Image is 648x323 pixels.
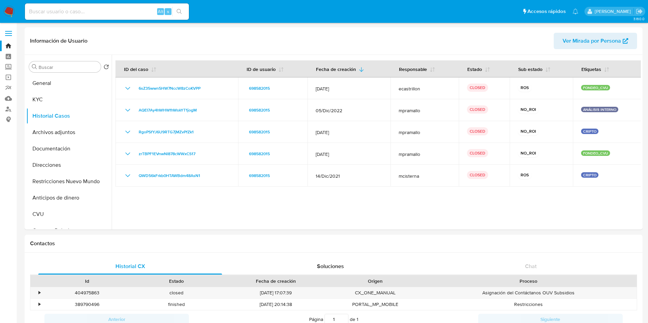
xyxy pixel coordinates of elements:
[115,262,145,270] span: Historial CX
[26,206,112,222] button: CVU
[104,64,109,72] button: Volver al orden por defecto
[158,8,163,15] span: Alt
[42,287,132,298] div: 404975863
[137,278,217,284] div: Estado
[32,64,37,70] button: Buscar
[357,316,358,323] span: 1
[132,299,221,310] div: finished
[42,299,132,310] div: 389790496
[425,278,632,284] div: Proceso
[26,222,112,239] button: Cruces y Relaciones
[39,64,98,70] input: Buscar
[317,262,344,270] span: Soluciones
[26,108,112,124] button: Historial Casos
[47,278,127,284] div: Id
[25,7,189,16] input: Buscar usuario o caso...
[26,75,112,91] button: General
[636,8,643,15] a: Salir
[172,7,186,16] button: search-icon
[39,290,40,296] div: •
[563,33,621,49] span: Ver Mirada por Persona
[132,287,221,298] div: closed
[335,278,415,284] div: Origen
[527,8,566,15] span: Accesos rápidos
[39,301,40,308] div: •
[226,278,326,284] div: Fecha de creación
[221,287,331,298] div: [DATE] 17:07:39
[331,287,420,298] div: CX_ONE_MANUAL
[26,190,112,206] button: Anticipos de dinero
[26,173,112,190] button: Restricciones Nuevo Mundo
[26,141,112,157] button: Documentación
[525,262,537,270] span: Chat
[26,91,112,108] button: KYC
[420,287,637,298] div: Asignación del Contáctanos OUV Subsidios
[221,299,331,310] div: [DATE] 20:14:38
[573,9,578,14] a: Notificaciones
[30,240,637,247] h1: Contactos
[30,38,87,44] h1: Información de Usuario
[167,8,169,15] span: s
[26,157,112,173] button: Direcciones
[554,33,637,49] button: Ver Mirada por Persona
[331,299,420,310] div: PORTAL_MP_MOBILE
[26,124,112,141] button: Archivos adjuntos
[595,8,633,15] p: rocio.garcia@mercadolibre.com
[420,299,637,310] div: Restricciones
